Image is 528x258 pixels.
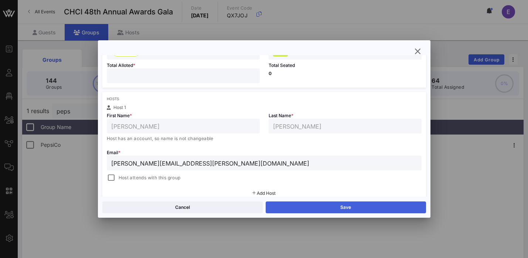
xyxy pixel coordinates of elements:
span: Host attends with this group [119,174,181,181]
span: Host has an account, so name is not changeable [107,136,214,141]
span: Last Name [269,113,293,118]
span: Email [107,150,120,155]
span: Total Seated [269,62,295,68]
span: Host 1 [113,105,126,110]
p: 0 [269,71,422,76]
button: Save [266,201,426,213]
button: Add Host [252,191,276,196]
div: Hosts [107,96,422,101]
button: Cancel [102,201,263,213]
span: Add Host [257,190,276,196]
span: First Name [107,113,132,118]
span: Total Alloted [107,62,135,68]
